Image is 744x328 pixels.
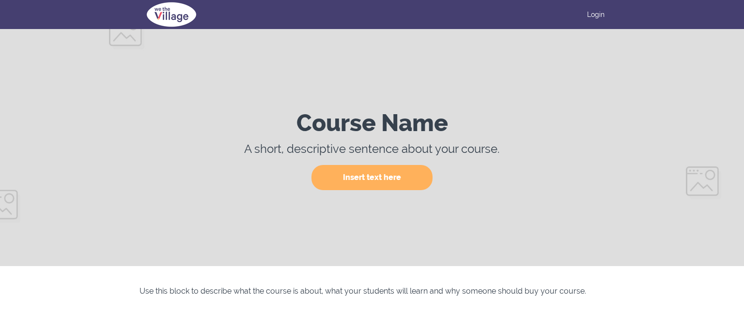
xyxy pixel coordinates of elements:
button: Insert text here [311,165,433,190]
a: Insert text here [311,176,433,181]
p: Use this block to describe what the course is about, what your students will learn and why someon... [139,285,604,297]
a: Login [587,10,604,19]
h1: Course Name [220,105,524,140]
h4: A short, descriptive sentence about your course. [220,140,524,158]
